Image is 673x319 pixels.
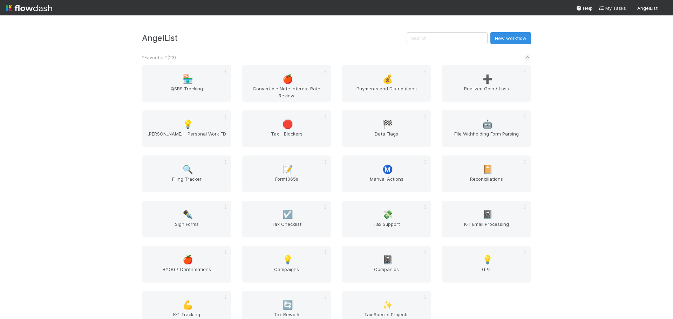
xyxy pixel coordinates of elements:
[442,201,531,237] a: 📓K-1 Email Processing
[407,32,488,44] input: Search...
[382,120,393,129] span: 🏁
[183,120,193,129] span: 💡
[345,221,428,235] span: Tax Support
[245,85,328,99] span: Convertible Note Interest Rate Review
[444,175,528,189] span: Reconciliations
[242,155,331,192] a: 📝Form1065s
[598,5,626,11] span: My Tasks
[142,65,231,102] a: 🏪QSBS Tracking
[482,255,493,264] span: 💡
[145,221,229,235] span: Sign Forms
[142,155,231,192] a: 🔍Filing Tracker
[245,130,328,144] span: Tax - Blockers
[283,300,293,310] span: 🔄
[145,175,229,189] span: Filing Tracker
[482,210,493,219] span: 📓
[242,65,331,102] a: 🍎Convertible Note Interest Rate Review
[576,5,593,12] div: Help
[342,110,431,147] a: 🏁Data Flags
[283,75,293,84] span: 🍎
[382,75,393,84] span: 💰
[142,33,407,43] h3: AngelList
[382,300,393,310] span: ✨
[183,255,193,264] span: 🍎
[442,246,531,283] a: 💡GPs
[183,165,193,174] span: 🔍
[283,210,293,219] span: ☑️
[242,246,331,283] a: 💡Campaigns
[444,266,528,280] span: GPs
[345,130,428,144] span: Data Flags
[345,266,428,280] span: Companies
[342,65,431,102] a: 💰Payments and Distributions
[382,255,393,264] span: 📓
[345,85,428,99] span: Payments and Distributions
[145,130,229,144] span: [PERSON_NAME] - Personal Work FD
[382,165,393,174] span: Ⓜ️
[444,221,528,235] span: K-1 Email Processing
[242,201,331,237] a: ☑️Tax Checklist
[598,5,626,12] a: My Tasks
[245,266,328,280] span: Campaigns
[145,266,229,280] span: BYOGP Confirmations
[660,5,667,12] img: avatar_37569647-1c78-4889-accf-88c08d42a236.png
[490,32,531,44] button: New workflow
[142,110,231,147] a: 💡[PERSON_NAME] - Personal Work FD
[183,300,193,310] span: 💪
[444,130,528,144] span: File Withholding Form Parsing
[245,175,328,189] span: Form1065s
[482,165,493,174] span: 📔
[342,246,431,283] a: 📓Companies
[637,5,658,11] span: AngelList
[442,155,531,192] a: 📔Reconciliations
[283,165,293,174] span: 📝
[342,155,431,192] a: Ⓜ️Manual Actions
[342,201,431,237] a: 💸Tax Support
[142,201,231,237] a: ✒️Sign Forms
[183,75,193,84] span: 🏪
[283,120,293,129] span: 🛑
[382,210,393,219] span: 💸
[245,221,328,235] span: Tax Checklist
[444,85,528,99] span: Realized Gain / Loss
[283,255,293,264] span: 💡
[345,175,428,189] span: Manual Actions
[142,55,176,60] span: *Favorites* ( 23 )
[183,210,193,219] span: ✒️
[442,65,531,102] a: ➕Realized Gain / Loss
[482,120,493,129] span: 🤖
[442,110,531,147] a: 🤖File Withholding Form Parsing
[6,2,52,14] img: logo-inverted-e16ddd16eac7371096b0.svg
[142,246,231,283] a: 🍎BYOGP Confirmations
[242,110,331,147] a: 🛑Tax - Blockers
[145,85,229,99] span: QSBS Tracking
[482,75,493,84] span: ➕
